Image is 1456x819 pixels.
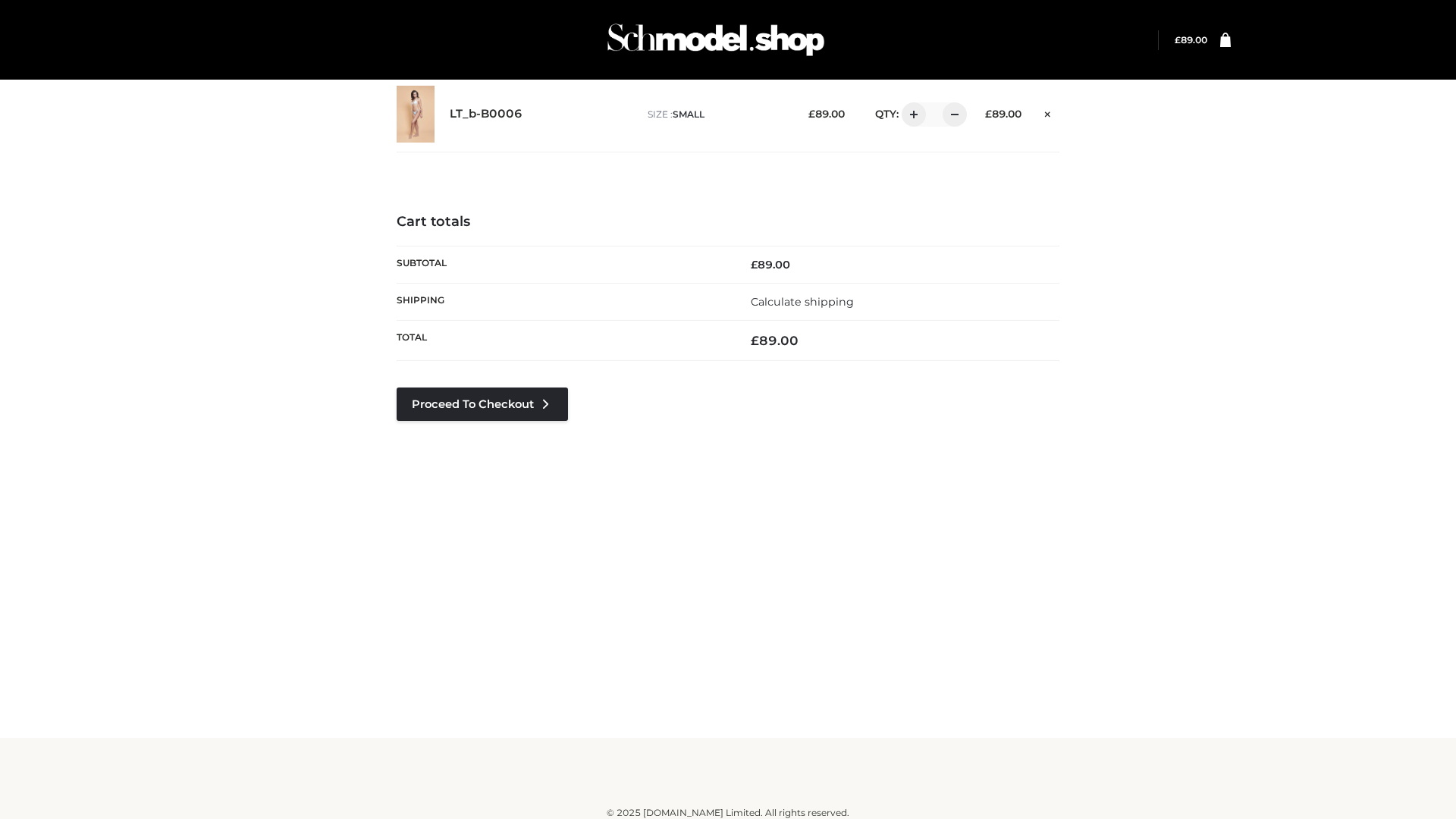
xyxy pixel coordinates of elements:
a: Remove this item [1037,102,1059,122]
span: £ [808,108,815,120]
bdi: 89.00 [751,258,790,271]
span: £ [985,108,992,120]
th: Shipping [397,283,728,320]
h4: Cart totals [397,214,1059,231]
a: Calculate shipping [751,295,854,309]
p: size : [648,108,785,121]
div: QTY: [860,102,962,127]
bdi: 89.00 [985,108,1021,120]
span: SMALL [673,108,704,120]
bdi: 89.00 [808,108,845,120]
bdi: 89.00 [751,333,799,348]
a: Proceed to Checkout [397,388,568,421]
span: £ [751,333,759,348]
a: LT_b-B0006 [450,107,522,121]
img: Schmodel Admin 964 [602,10,830,70]
th: Total [397,321,728,361]
th: Subtotal [397,246,728,283]
bdi: 89.00 [1175,34,1207,45]
span: £ [751,258,758,271]
a: £89.00 [1175,34,1207,45]
span: £ [1175,34,1181,45]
